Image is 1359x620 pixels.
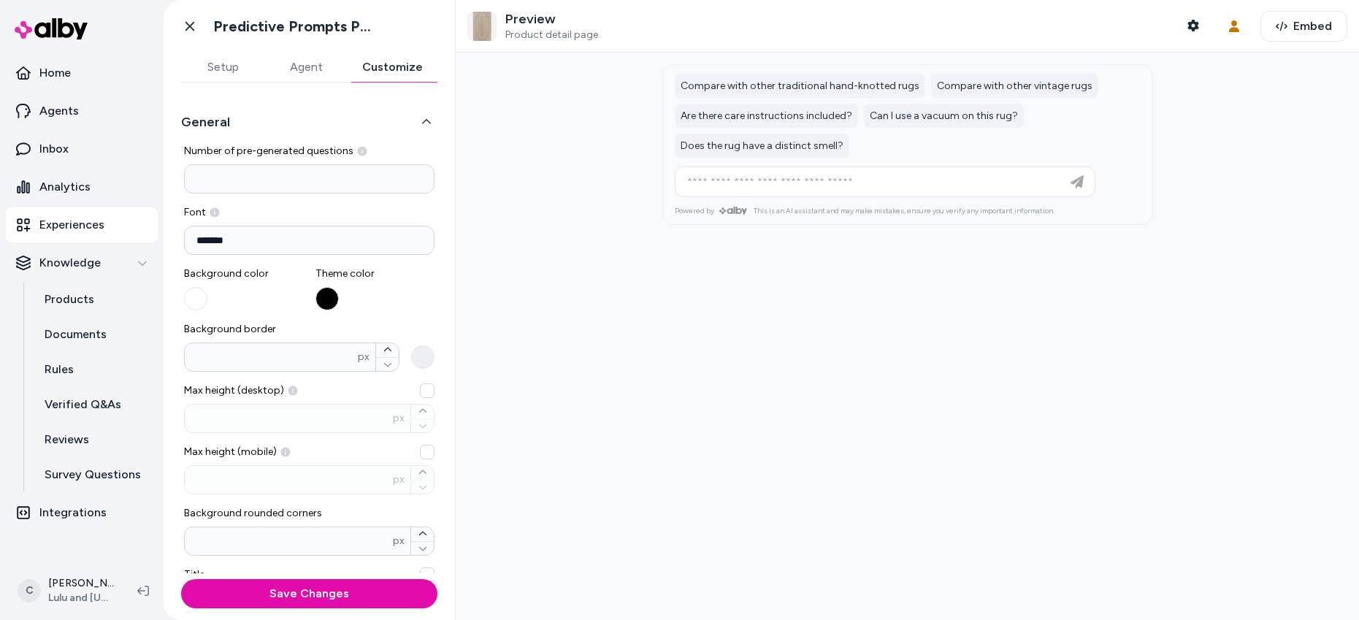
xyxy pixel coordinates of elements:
[315,267,435,281] span: Theme color
[6,93,158,129] a: Agents
[420,445,435,459] button: Max height (mobile) px
[184,322,435,337] span: Background border
[6,169,158,204] a: Analytics
[184,164,435,194] input: Number of pre-generated questions
[184,445,435,459] span: Max height (mobile)
[376,343,399,357] button: Background borderpx
[184,567,435,582] span: Title
[393,534,405,548] span: px
[181,53,264,82] button: Setup
[39,140,69,158] p: Inbox
[6,245,158,280] button: Knowledge
[6,131,158,167] a: Inbox
[45,361,74,378] p: Rules
[6,207,158,242] a: Experiences
[30,422,158,457] a: Reviews
[39,64,71,82] p: Home
[467,12,497,41] img: Marthe One-Of-A-Kind Vintage Rug, 4'3" x 8'6"
[505,11,598,28] p: Preview
[30,282,158,317] a: Products
[420,383,435,398] button: Max height (desktop) px
[393,411,405,426] span: px
[39,254,101,272] p: Knowledge
[1260,11,1347,42] button: Embed
[18,579,41,602] span: C
[411,480,434,494] button: Max height (mobile) px
[30,457,158,492] a: Survey Questions
[411,405,434,418] button: Max height (desktop) px
[213,18,378,36] h1: Predictive Prompts PDP
[184,383,435,398] span: Max height (desktop)
[9,567,126,614] button: C[PERSON_NAME]Lulu and [US_STATE]
[411,345,435,369] button: Background borderpx
[39,178,91,196] p: Analytics
[411,541,434,556] button: Background rounded cornerspx
[181,112,437,132] button: General
[15,18,88,39] img: alby Logo
[184,267,304,281] span: Background color
[45,396,121,413] p: Verified Q&As
[185,472,393,487] input: Max height (mobile) px
[45,466,141,483] p: Survey Questions
[411,418,434,433] button: Max height (desktop) px
[184,506,435,521] span: Background rounded corners
[264,53,348,82] button: Agent
[505,28,598,42] span: Product detail page
[45,326,107,343] p: Documents
[181,579,437,608] button: Save Changes
[45,291,94,308] p: Products
[393,472,405,487] span: px
[185,411,393,426] input: Max height (desktop) px
[185,534,393,548] input: Background rounded cornerspx
[376,357,399,372] button: Background borderpx
[184,144,435,158] span: Number of pre-generated questions
[39,102,79,120] p: Agents
[48,576,114,591] p: [PERSON_NAME]
[6,56,158,91] a: Home
[48,591,114,605] span: Lulu and [US_STATE]
[30,317,158,352] a: Documents
[411,527,434,541] button: Background rounded cornerspx
[39,216,104,234] p: Experiences
[358,350,370,364] span: px
[30,387,158,422] a: Verified Q&As
[348,53,437,82] button: Customize
[411,466,434,480] button: Max height (mobile) px
[45,431,89,448] p: Reviews
[6,495,158,530] a: Integrations
[1293,18,1332,35] span: Embed
[39,504,107,521] p: Integrations
[185,350,358,364] input: Background borderpx
[184,205,435,220] label: Font
[30,352,158,387] a: Rules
